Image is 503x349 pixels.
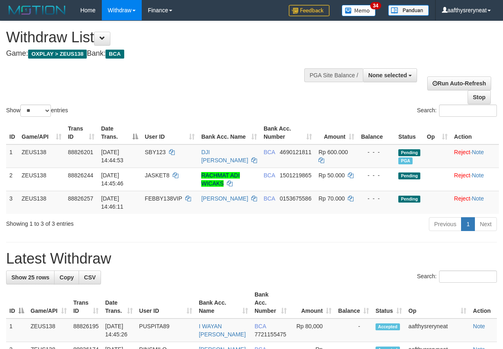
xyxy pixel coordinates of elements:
[280,172,312,179] span: Copy 1501219865 to clipboard
[417,105,497,117] label: Search:
[290,318,335,342] td: Rp 80,000
[260,121,315,144] th: Bank Acc. Number: activate to sort column ascending
[145,149,165,155] span: SBY123
[363,68,417,82] button: None selected
[473,323,485,329] a: Note
[289,5,329,16] img: Feedback.jpg
[68,172,93,179] span: 88826244
[84,274,96,281] span: CSV
[405,318,470,342] td: aafthysreryneat
[370,2,381,9] span: 34
[18,168,65,191] td: ZEUS138
[6,270,55,284] a: Show 25 rows
[68,149,93,155] span: 88826201
[290,287,335,318] th: Amount: activate to sort column ascending
[361,194,392,203] div: - - -
[318,172,345,179] span: Rp 50.000
[251,287,290,318] th: Bank Acc. Number: activate to sort column ascending
[315,121,358,144] th: Amount: activate to sort column ascending
[451,191,499,214] td: ·
[101,195,123,210] span: [DATE] 14:46:11
[335,287,372,318] th: Balance: activate to sort column ascending
[105,50,124,59] span: BCA
[335,318,372,342] td: -
[318,195,345,202] span: Rp 70.000
[472,172,484,179] a: Note
[6,287,27,318] th: ID: activate to sort column descending
[6,318,27,342] td: 1
[70,318,102,342] td: 88826195
[255,331,286,338] span: Copy 7721155475 to clipboard
[468,90,491,104] a: Stop
[429,217,461,231] a: Previous
[27,287,70,318] th: Game/API: activate to sort column ascending
[145,172,169,179] span: JASKET8
[342,5,376,16] img: Button%20Memo.svg
[136,318,196,342] td: PUSPITA89
[136,287,196,318] th: User ID: activate to sort column ascending
[361,171,392,179] div: - - -
[20,105,51,117] select: Showentries
[6,216,204,228] div: Showing 1 to 3 of 3 entries
[59,274,74,281] span: Copy
[6,191,18,214] td: 3
[361,148,392,156] div: - - -
[27,318,70,342] td: ZEUS138
[101,172,123,187] span: [DATE] 14:45:46
[405,287,470,318] th: Op: activate to sort column ascending
[6,121,18,144] th: ID
[376,323,400,330] span: Accepted
[264,195,275,202] span: BCA
[451,168,499,191] td: ·
[398,172,420,179] span: Pending
[472,195,484,202] a: Note
[141,121,198,144] th: User ID: activate to sort column ascending
[424,121,451,144] th: Op: activate to sort column ascending
[439,270,497,283] input: Search:
[79,270,101,284] a: CSV
[461,217,475,231] a: 1
[18,191,65,214] td: ZEUS138
[474,217,497,231] a: Next
[195,287,251,318] th: Bank Acc. Name: activate to sort column ascending
[6,105,68,117] label: Show entries
[6,144,18,168] td: 1
[11,274,49,281] span: Show 25 rows
[280,149,312,155] span: Copy 4690121811 to clipboard
[451,144,499,168] td: ·
[68,195,93,202] span: 88826257
[372,287,405,318] th: Status: activate to sort column ascending
[18,121,65,144] th: Game/API: activate to sort column ascending
[388,5,429,16] img: panduan.png
[368,72,407,79] span: None selected
[318,149,348,155] span: Rp 600.000
[454,195,470,202] a: Reject
[6,29,327,46] h1: Withdraw List
[454,149,470,155] a: Reject
[102,318,136,342] td: [DATE] 14:45:26
[6,4,68,16] img: MOTION_logo.png
[472,149,484,155] a: Note
[398,149,420,156] span: Pending
[70,287,102,318] th: Trans ID: activate to sort column ascending
[201,195,248,202] a: [PERSON_NAME]
[28,50,87,59] span: OXPLAY > ZEUS138
[304,68,363,82] div: PGA Site Balance /
[264,172,275,179] span: BCA
[6,50,327,58] h4: Game: Bank:
[65,121,98,144] th: Trans ID: activate to sort column ascending
[201,172,239,187] a: RACHMAT ADI WICAKS
[470,287,497,318] th: Action
[417,270,497,283] label: Search:
[255,323,266,329] span: BCA
[54,270,79,284] a: Copy
[358,121,395,144] th: Balance
[398,196,420,203] span: Pending
[98,121,141,144] th: Date Trans.: activate to sort column descending
[145,195,182,202] span: FEBBY138VIP
[439,105,497,117] input: Search:
[198,121,260,144] th: Bank Acc. Name: activate to sort column ascending
[264,149,275,155] span: BCA
[451,121,499,144] th: Action
[6,168,18,191] td: 2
